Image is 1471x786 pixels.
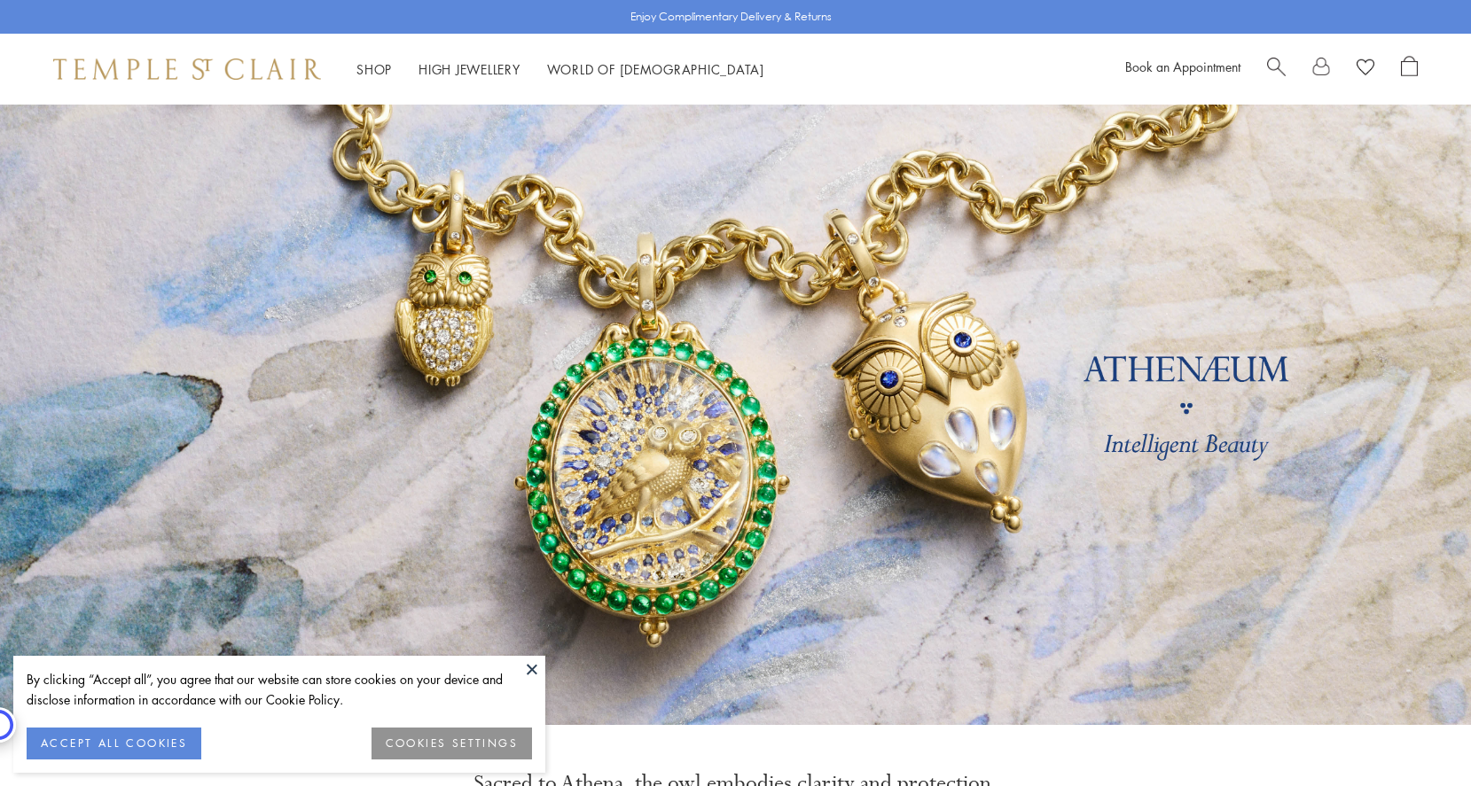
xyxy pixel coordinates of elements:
[53,58,321,80] img: Temple St. Clair
[630,8,832,26] p: Enjoy Complimentary Delivery & Returns
[1267,56,1286,82] a: Search
[356,60,392,78] a: ShopShop
[1357,56,1374,82] a: View Wishlist
[356,58,764,81] nav: Main navigation
[1125,58,1240,75] a: Book an Appointment
[27,728,201,759] button: ACCEPT ALL COOKIES
[27,669,532,710] div: By clicking “Accept all”, you agree that our website can store cookies on your device and disclos...
[419,60,520,78] a: High JewelleryHigh Jewellery
[372,728,532,759] button: COOKIES SETTINGS
[1401,56,1418,82] a: Open Shopping Bag
[547,60,764,78] a: World of [DEMOGRAPHIC_DATA]World of [DEMOGRAPHIC_DATA]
